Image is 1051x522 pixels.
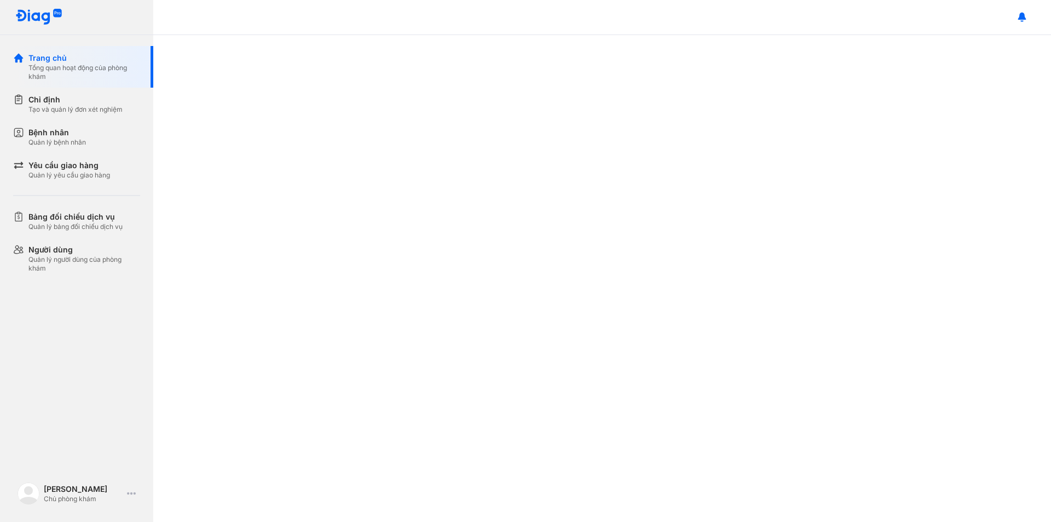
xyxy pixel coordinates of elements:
[28,53,140,64] div: Trang chủ
[28,222,123,231] div: Quản lý bảng đối chiếu dịch vụ
[28,171,110,180] div: Quản lý yêu cầu giao hàng
[28,127,86,138] div: Bệnh nhân
[28,64,140,81] div: Tổng quan hoạt động của phòng khám
[28,255,140,273] div: Quản lý người dùng của phòng khám
[44,495,123,503] div: Chủ phòng khám
[28,244,140,255] div: Người dùng
[28,138,86,147] div: Quản lý bệnh nhân
[15,9,62,26] img: logo
[44,484,123,495] div: [PERSON_NAME]
[28,94,123,105] div: Chỉ định
[18,483,39,504] img: logo
[28,105,123,114] div: Tạo và quản lý đơn xét nghiệm
[28,160,110,171] div: Yêu cầu giao hàng
[28,211,123,222] div: Bảng đối chiếu dịch vụ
